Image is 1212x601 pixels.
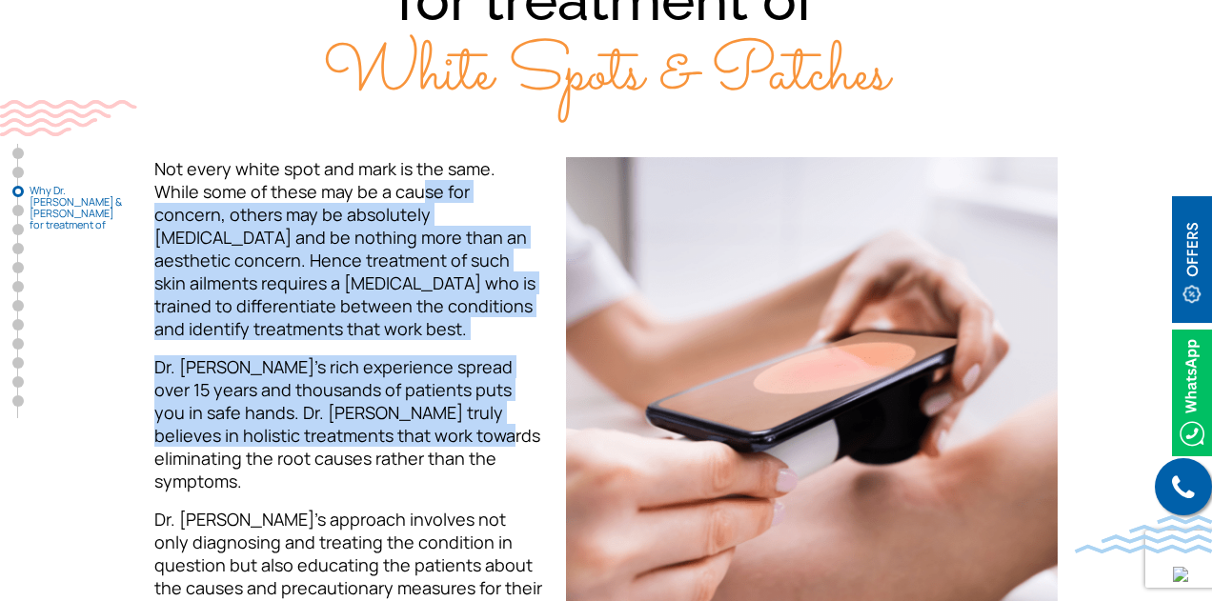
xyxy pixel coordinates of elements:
img: Whatsappicon [1172,330,1212,456]
img: bluewave [1075,515,1212,553]
span: Why Dr. [PERSON_NAME] & [PERSON_NAME] for treatment of [30,185,125,230]
a: Whatsappicon [1172,380,1212,401]
p: Dr. [PERSON_NAME]’s rich experience spread over 15 years and thousands of patients puts you in sa... [154,355,543,492]
a: Why Dr. [PERSON_NAME] & [PERSON_NAME] for treatment of [12,186,24,197]
span: White Spots & Patches [323,25,889,125]
span: Not every white spot and mark is the same. While some of these may be a cause for concern, others... [154,157,535,340]
img: offerBt [1172,196,1212,323]
img: up-blue-arrow.svg [1173,567,1188,582]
